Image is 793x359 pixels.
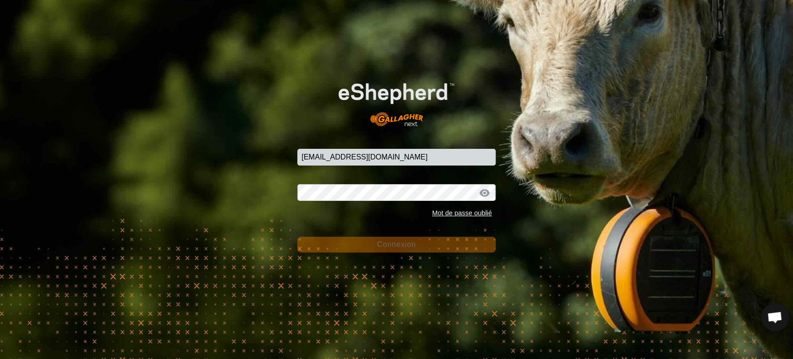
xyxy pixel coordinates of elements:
[432,209,492,217] a: Mot de passe oublié
[297,149,496,166] input: Adresse courriel
[761,303,789,331] div: Chat abierto
[377,240,416,248] span: Connexion
[317,66,476,134] img: Logo E-shepherd
[297,237,496,253] button: Connexion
